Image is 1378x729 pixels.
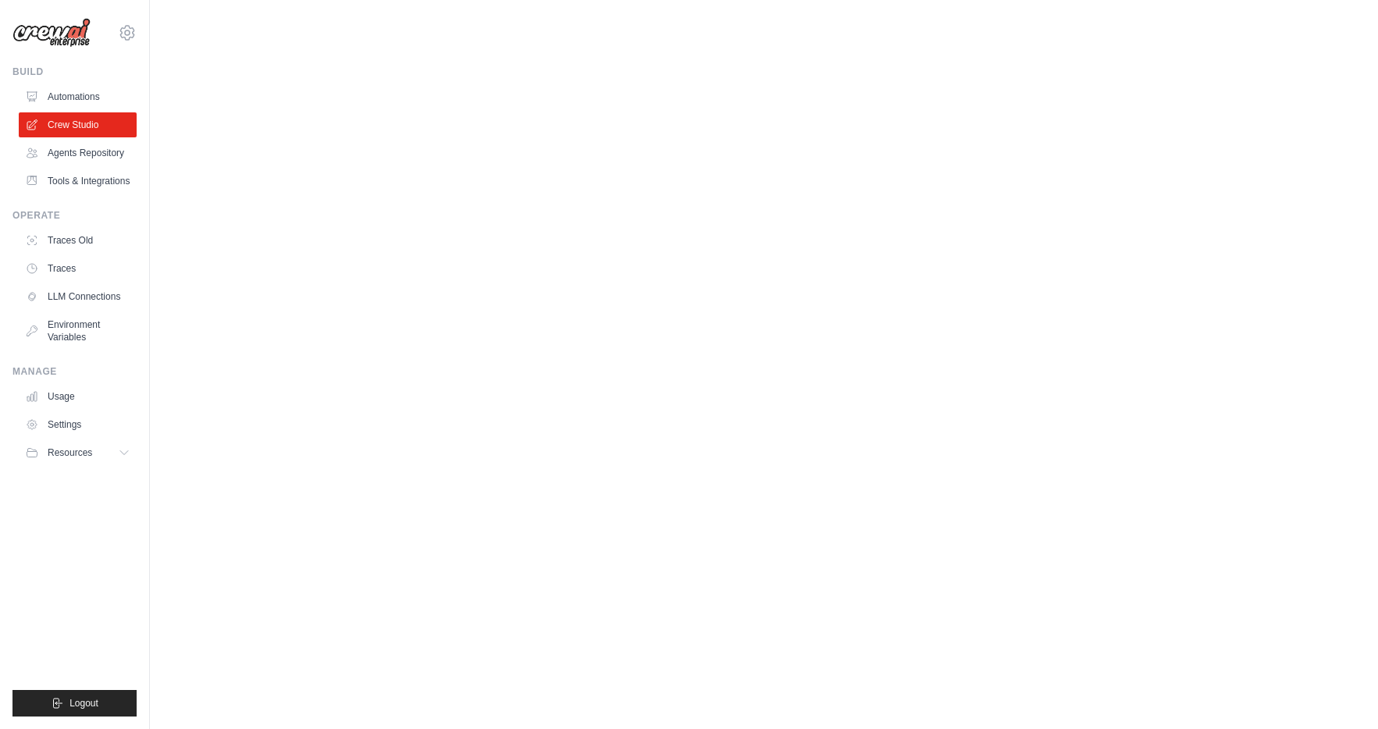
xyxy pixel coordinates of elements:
a: Tools & Integrations [19,169,137,194]
a: Usage [19,384,137,409]
img: Logo [12,18,91,48]
div: Manage [12,365,137,378]
a: Traces [19,256,137,281]
div: Operate [12,209,137,222]
div: Build [12,66,137,78]
a: LLM Connections [19,284,137,309]
button: Logout [12,690,137,717]
a: Automations [19,84,137,109]
span: Logout [69,697,98,709]
a: Environment Variables [19,312,137,350]
span: Resources [48,446,92,459]
a: Agents Repository [19,140,137,165]
a: Settings [19,412,137,437]
a: Traces Old [19,228,137,253]
button: Resources [19,440,137,465]
a: Crew Studio [19,112,137,137]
